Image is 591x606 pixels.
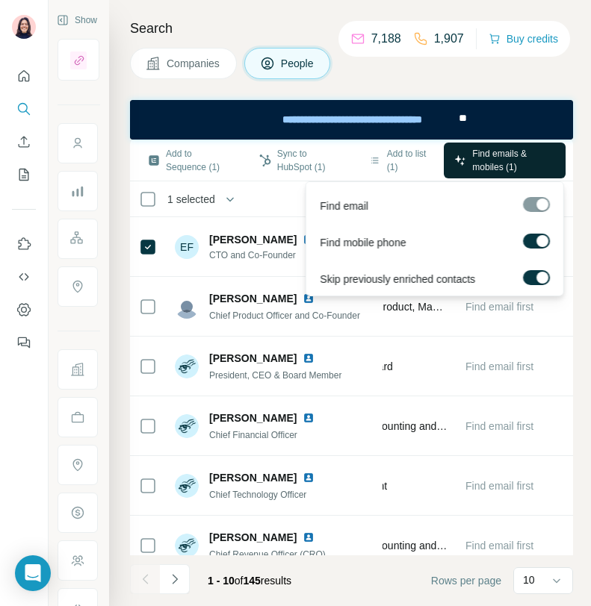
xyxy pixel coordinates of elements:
[12,231,36,257] button: Use Surfe on LinkedIn
[12,15,36,39] img: Avatar
[244,575,261,587] span: 145
[175,534,199,557] img: Avatar
[489,28,558,49] button: Buy credits
[130,18,573,39] h4: Search
[209,351,297,366] span: [PERSON_NAME]
[209,291,297,306] span: [PERSON_NAME]
[137,143,243,178] button: Add to Sequence (1)
[209,549,326,560] span: Chief Revenue Officer (CRO)
[434,30,464,48] p: 1,907
[167,56,221,71] span: Companies
[167,192,215,207] span: 1 selected
[175,295,199,319] img: Avatar
[209,370,341,381] span: President, CEO & Board Member
[303,352,315,364] img: LinkedIn logo
[12,161,36,188] button: My lists
[209,470,297,485] span: [PERSON_NAME]
[12,63,36,90] button: Quick start
[523,572,535,587] p: 10
[209,430,297,440] span: Chief Financial Officer
[175,414,199,438] img: Avatar
[15,555,51,591] div: Open Intercom Messenger
[130,100,573,140] iframe: Banner
[465,301,533,313] span: Find email first
[235,575,244,587] span: of
[359,143,439,178] button: Add to list (1)
[209,410,297,425] span: [PERSON_NAME]
[320,199,368,213] span: Find email
[444,143,566,178] button: Find emails & mobiles (1)
[46,9,108,31] button: Show
[465,420,533,432] span: Find email first
[208,575,291,587] span: results
[303,412,315,424] img: LinkedIn logo
[12,128,36,155] button: Enrich CSV
[209,249,321,262] span: CTO and Co-Founder
[472,147,555,174] span: Find emails & mobiles (1)
[431,573,501,588] span: Rows per page
[175,474,199,498] img: Avatar
[320,235,406,250] span: Find mobile phone
[465,360,533,372] span: Find email first
[160,564,190,594] button: Navigate to next page
[303,472,315,484] img: LinkedIn logo
[175,235,199,259] div: EF
[209,490,306,500] span: Chief Technology Officer
[175,354,199,378] img: Avatar
[249,143,353,178] button: Sync to HubSpot (1)
[320,272,475,287] span: Skip previously enriched contacts
[371,30,401,48] p: 7,188
[209,232,297,247] span: [PERSON_NAME]
[12,263,36,290] button: Use Surfe API
[303,293,315,304] img: LinkedIn logo
[465,540,533,552] span: Find email first
[12,296,36,323] button: Dashboard
[209,530,297,545] span: [PERSON_NAME]
[303,234,315,246] img: LinkedIn logo
[12,329,36,356] button: Feedback
[303,531,315,543] img: LinkedIn logo
[208,575,235,587] span: 1 - 10
[465,480,533,492] span: Find email first
[281,56,315,71] span: People
[12,96,36,122] button: Search
[209,310,360,321] span: Chief Product Officer and Co-Founder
